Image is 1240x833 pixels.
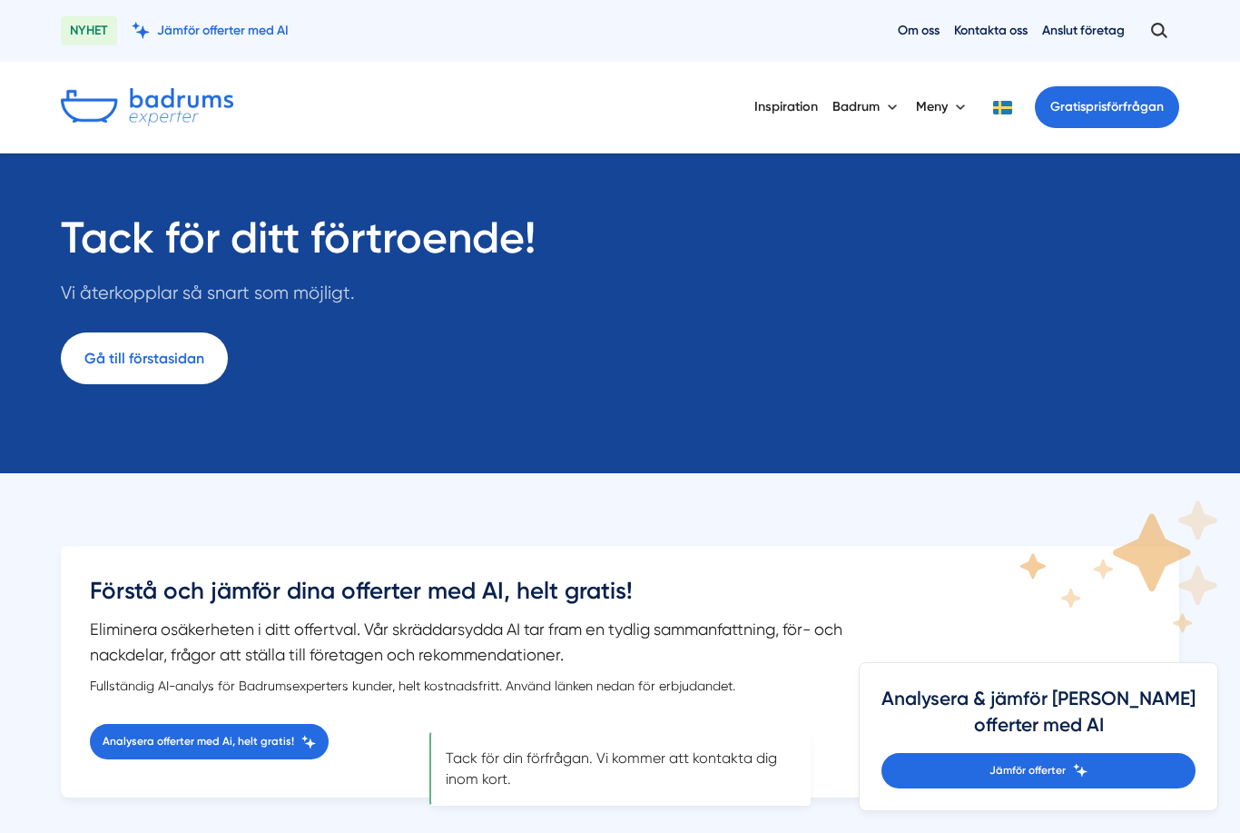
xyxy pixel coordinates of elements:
[90,575,880,617] h3: Förstå och jämför dina offerter med AI, helt gratis!
[754,84,818,130] a: Inspiration
[1050,99,1086,114] span: Gratis
[881,753,1196,788] a: Jämför offerter
[446,748,794,789] p: Tack för din förfrågan. Vi kommer att kontakta dig inom kort.
[916,84,969,131] button: Meny
[61,88,233,126] img: Badrumsexperter.se logotyp
[898,22,940,39] a: Om oss
[103,733,294,750] span: Analysera offerter med Ai, helt gratis!
[881,685,1196,753] h4: Analysera & jämför [PERSON_NAME] offerter med AI
[61,212,536,279] h1: Tack för ditt förtroende!
[132,22,289,39] a: Jämför offerter med AI
[954,22,1028,39] a: Kontakta oss
[61,332,228,384] a: Gå till förstasidan
[832,84,901,131] button: Badrum
[1139,15,1179,47] button: Öppna sök
[1042,22,1125,39] a: Anslut företag
[989,762,1066,779] span: Jämför offerter
[1035,86,1179,128] a: Gratisprisförfrågan
[61,279,536,316] p: Vi återkopplar så snart som möjligt.
[90,617,880,668] p: Eliminera osäkerheten i ditt offertval. Vår skräddarsydda AI tar fram en tydlig sammanfattning, f...
[90,677,880,695] div: Fullständig AI-analys för Badrumsexperters kunder, helt kostnadsfritt. Använd länken nedan för er...
[157,22,289,39] span: Jämför offerter med AI
[61,16,117,45] span: NYHET
[90,724,329,759] a: Analysera offerter med Ai, helt gratis!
